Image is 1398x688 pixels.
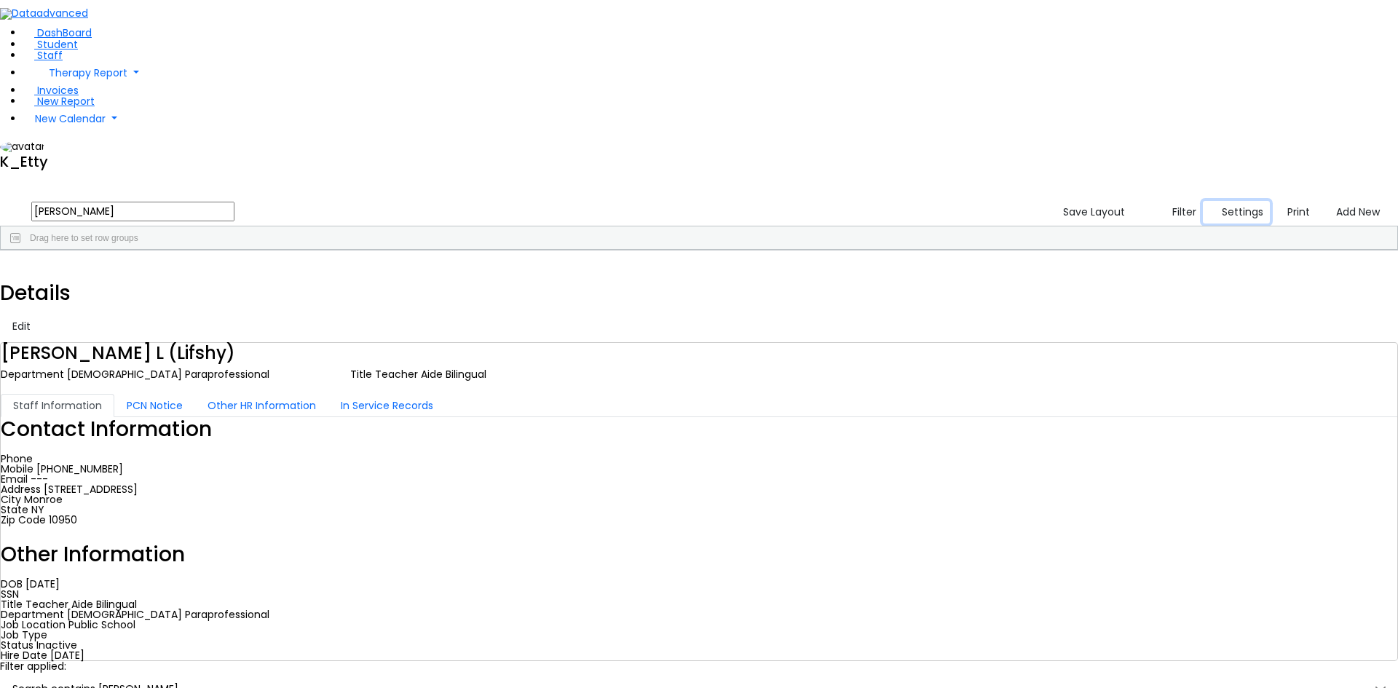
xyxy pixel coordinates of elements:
[6,315,37,338] button: Edit
[68,617,135,632] span: Public School
[1,515,46,525] label: Zip Code
[31,502,44,517] span: NY
[1,650,47,660] label: Hire Date
[1270,201,1316,224] button: Print
[44,482,138,497] span: [STREET_ADDRESS]
[25,597,137,612] span: Teacher Aide Bilingual
[23,37,78,52] a: Student
[1,474,28,484] label: Email
[1,343,1397,364] h4: [PERSON_NAME] L (Lifshy)
[195,394,328,417] button: Other HR Information
[350,369,372,379] label: Title
[1,505,28,515] label: State
[24,492,63,507] span: Monroe
[1057,201,1132,224] button: Save Layout
[37,25,92,40] span: DashBoard
[37,48,63,63] span: Staff
[1,454,33,464] label: Phone
[375,367,486,381] span: Teacher Aide Bilingual
[25,577,60,591] span: [DATE]
[1203,201,1270,224] button: Settings
[1,542,1397,567] h3: Other Information
[23,108,1398,130] a: New Calendar
[1,630,47,640] label: Job Type
[1,640,33,650] label: Status
[50,648,84,663] span: [DATE]
[1322,201,1387,224] button: Add New
[23,83,79,98] a: Invoices
[31,472,48,486] span: ---
[1153,201,1203,224] button: Filter
[37,37,78,52] span: Student
[1,484,41,494] label: Address
[23,48,63,63] a: Staff
[1,369,64,379] label: Department
[67,367,269,381] span: [DEMOGRAPHIC_DATA] Paraprofessional
[37,83,79,98] span: Invoices
[36,462,123,476] span: [PHONE_NUMBER]
[1,579,23,589] label: DOB
[36,638,77,652] span: Inactive
[1,599,23,609] label: Title
[1,620,66,630] label: Job Location
[23,25,92,40] a: DashBoard
[114,394,195,417] button: PCN Notice
[23,62,1398,85] a: Therapy Report
[1,464,33,474] label: Mobile
[37,94,95,108] span: New Report
[30,233,138,243] span: Drag here to set row groups
[1,394,114,417] button: Staff Information
[49,66,127,80] span: Therapy Report
[49,513,77,527] span: 10950
[1,609,64,620] label: Department
[23,94,95,108] a: New Report
[328,394,446,417] button: In Service Records
[1,417,1397,442] h3: Contact Information
[35,111,106,126] span: New Calendar
[67,607,269,622] span: [DEMOGRAPHIC_DATA] Paraprofessional
[1,494,21,505] label: City
[1,589,19,599] label: SSN
[31,202,234,221] input: Search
